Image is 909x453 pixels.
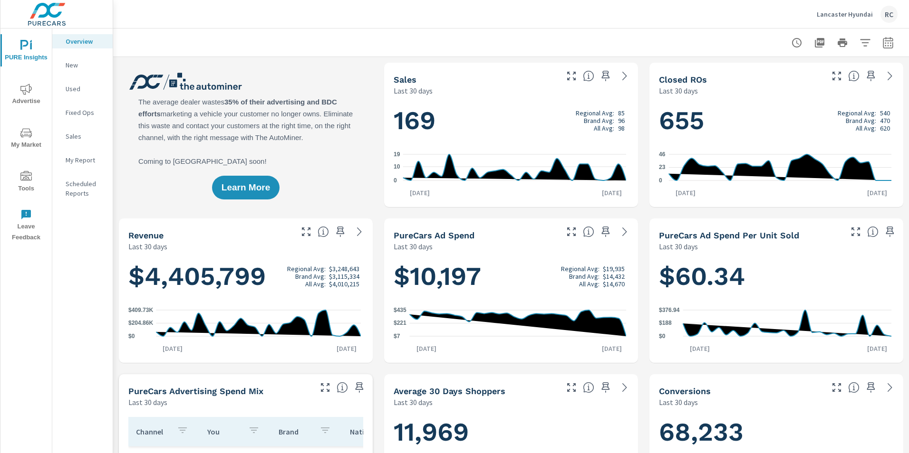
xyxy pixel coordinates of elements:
p: [DATE] [330,344,363,353]
p: Brand Avg: [569,273,600,280]
a: See more details in report [617,224,632,239]
text: $376.94 [659,307,680,313]
p: Channel [136,427,169,436]
a: See more details in report [352,224,367,239]
p: $4,010,215 [329,280,359,288]
h1: 169 [394,104,629,137]
p: Last 30 days [128,396,167,408]
p: Last 30 days [659,241,698,252]
p: All Avg: [579,280,600,288]
p: $3,115,334 [329,273,359,280]
button: Select Date Range [879,33,898,52]
p: Brand Avg: [295,273,326,280]
button: Make Fullscreen [829,68,844,84]
p: Brand Avg: [846,117,876,124]
button: Make Fullscreen [299,224,314,239]
button: Make Fullscreen [564,68,579,84]
p: 85 [618,109,625,117]
h5: Average 30 Days Shoppers [394,386,505,396]
p: [DATE] [595,344,629,353]
div: Scheduled Reports [52,177,113,200]
button: Apply Filters [856,33,875,52]
p: Sales [66,132,105,141]
text: $0 [659,333,666,340]
p: [DATE] [410,344,443,353]
p: Brand [279,427,312,436]
p: Used [66,84,105,94]
text: $409.73K [128,307,153,313]
p: Last 30 days [394,241,433,252]
span: Average cost of advertising per each vehicle sold at the dealer over the selected date range. The... [867,226,879,237]
span: A rolling 30 day total of daily Shoppers on the dealership website, averaged over the selected da... [583,382,594,393]
h1: 655 [659,104,894,137]
p: [DATE] [861,188,894,198]
h5: Closed ROs [659,75,707,85]
h5: PureCars Ad Spend Per Unit Sold [659,230,799,240]
span: The number of dealer-specified goals completed by a visitor. [Source: This data is provided by th... [848,382,860,393]
p: Regional Avg: [287,265,326,273]
div: My Report [52,153,113,167]
span: This table looks at how you compare to the amount of budget you spend per channel as opposed to y... [337,382,348,393]
span: Advertise [3,84,49,107]
h1: $4,405,799 [128,260,363,293]
h5: PureCars Ad Spend [394,230,474,240]
h1: 11,969 [394,416,629,448]
span: My Market [3,127,49,151]
text: 10 [394,163,400,170]
a: See more details in report [882,380,898,395]
div: nav menu [0,28,52,247]
span: Save this to your personalized report [333,224,348,239]
button: Make Fullscreen [829,380,844,395]
p: 98 [618,124,625,132]
p: New [66,60,105,70]
button: Make Fullscreen [564,380,579,395]
p: [DATE] [683,344,716,353]
h5: Conversions [659,386,711,396]
span: Save this to your personalized report [598,68,613,84]
text: $0 [128,333,135,340]
button: Make Fullscreen [848,224,863,239]
p: Last 30 days [659,85,698,96]
h1: $10,197 [394,260,629,293]
p: $19,935 [603,265,625,273]
p: $3,248,643 [329,265,359,273]
span: Number of Repair Orders Closed by the selected dealership group over the selected time range. [So... [848,70,860,82]
p: Scheduled Reports [66,179,105,198]
span: Number of vehicles sold by the dealership over the selected date range. [Source: This data is sou... [583,70,594,82]
button: Learn More [212,176,280,199]
text: $221 [394,320,406,327]
text: 0 [394,177,397,184]
div: Used [52,82,113,96]
text: 46 [659,151,666,158]
p: Last 30 days [659,396,698,408]
p: All Avg: [305,280,326,288]
text: $204.86K [128,320,153,327]
p: Fixed Ops [66,108,105,117]
span: Leave Feedback [3,209,49,243]
h5: Revenue [128,230,164,240]
p: Regional Avg: [561,265,600,273]
text: 19 [394,151,400,158]
p: [DATE] [156,344,189,353]
div: Sales [52,129,113,143]
p: 620 [880,124,890,132]
h5: PureCars Advertising Spend Mix [128,386,263,396]
button: Print Report [833,33,852,52]
p: Last 30 days [394,396,433,408]
a: See more details in report [617,380,632,395]
text: $188 [659,320,672,327]
p: [DATE] [403,188,436,198]
span: Total sales revenue over the selected date range. [Source: This data is sourced from the dealer’s... [318,226,329,237]
text: $435 [394,307,406,313]
p: [DATE] [669,188,702,198]
p: Brand Avg: [584,117,614,124]
span: Save this to your personalized report [352,380,367,395]
p: [DATE] [861,344,894,353]
button: Make Fullscreen [564,224,579,239]
p: All Avg: [856,124,876,132]
span: Total cost of media for all PureCars channels for the selected dealership group over the selected... [583,226,594,237]
p: Regional Avg: [576,109,614,117]
p: Lancaster Hyundai [817,10,873,19]
a: See more details in report [617,68,632,84]
h1: 68,233 [659,416,894,448]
